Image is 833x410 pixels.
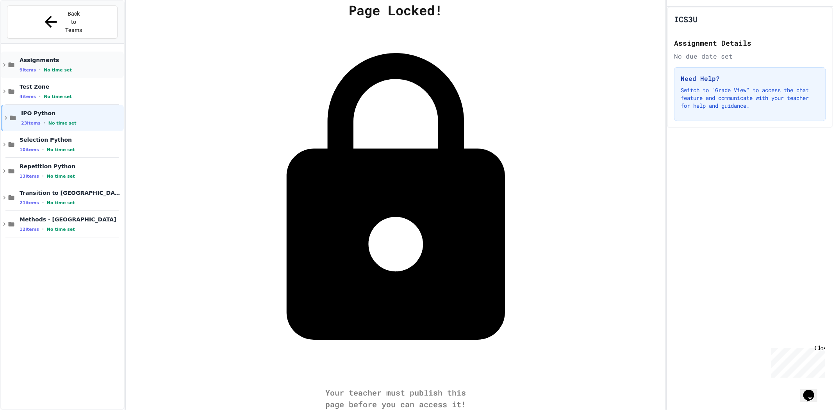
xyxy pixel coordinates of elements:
span: • [42,200,44,206]
span: No time set [47,227,75,232]
span: • [42,173,44,179]
iframe: chat widget [768,345,825,378]
span: No time set [47,200,75,205]
span: 10 items [20,147,39,152]
iframe: chat widget [800,379,825,402]
p: Switch to "Grade View" to access the chat feature and communicate with your teacher for help and ... [681,86,819,110]
span: • [42,146,44,153]
span: 13 items [20,174,39,179]
span: No time set [44,68,72,73]
span: • [44,120,45,126]
span: Selection Python [20,136,122,143]
span: 4 items [20,94,36,99]
div: No due date set [674,52,826,61]
span: • [42,226,44,232]
span: No time set [48,121,77,126]
div: Your teacher must publish this page before you can access it! [318,387,474,410]
span: 9 items [20,68,36,73]
span: 23 items [21,121,41,126]
span: Methods - [GEOGRAPHIC_DATA] [20,216,122,223]
h1: ICS3U [674,14,697,25]
span: Transition to [GEOGRAPHIC_DATA] [20,189,122,196]
span: 12 items [20,227,39,232]
button: Back to Teams [7,5,118,39]
span: • [39,93,41,100]
span: No time set [44,94,72,99]
span: • [39,67,41,73]
span: No time set [47,174,75,179]
span: Test Zone [20,83,122,90]
h3: Need Help? [681,74,819,83]
span: No time set [47,147,75,152]
span: Assignments [20,57,122,64]
span: Repetition Python [20,163,122,170]
span: 21 items [20,200,39,205]
h2: Assignment Details [674,37,826,48]
span: Back to Teams [64,10,83,34]
div: Chat with us now!Close [3,3,54,50]
span: IPO Python [21,110,122,117]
